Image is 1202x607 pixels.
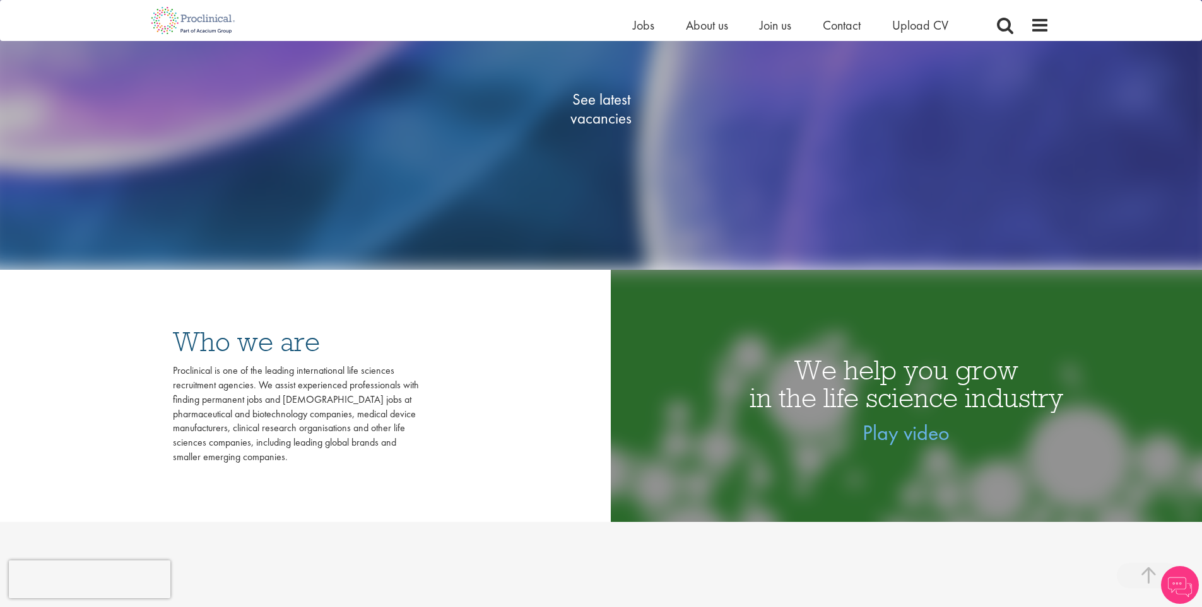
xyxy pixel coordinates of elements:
div: Proclinical is one of the leading international life sciences recruitment agencies. We assist exp... [173,364,419,465]
a: Contact [823,17,861,33]
span: See latest vacancies [538,90,664,127]
a: Join us [760,17,791,33]
a: Upload CV [892,17,948,33]
img: Chatbot [1161,566,1199,604]
iframe: reCAPTCHA [9,560,170,598]
a: About us [686,17,728,33]
a: Jobs [633,17,654,33]
a: Play video [863,419,950,446]
h3: Who we are [173,328,419,356]
a: See latestvacancies [538,39,664,178]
